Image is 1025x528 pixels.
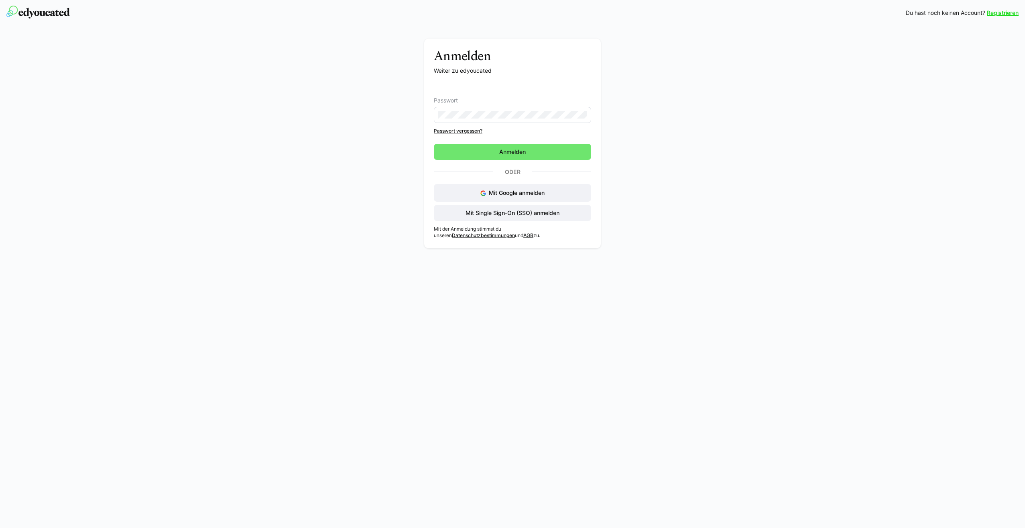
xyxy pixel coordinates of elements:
button: Mit Google anmelden [434,184,591,202]
p: Weiter zu edyoucated [434,67,591,75]
p: Mit der Anmeldung stimmst du unseren und zu. [434,226,591,239]
img: edyoucated [6,6,70,18]
span: Du hast noch keinen Account? [906,9,985,17]
span: Passwort [434,97,458,104]
span: Mit Single Sign-On (SSO) anmelden [464,209,561,217]
span: Anmelden [498,148,527,156]
button: Anmelden [434,144,591,160]
h3: Anmelden [434,48,591,63]
button: Mit Single Sign-On (SSO) anmelden [434,205,591,221]
a: Registrieren [987,9,1019,17]
span: Mit Google anmelden [489,189,545,196]
p: Oder [493,166,532,178]
a: Datenschutzbestimmungen [452,232,515,238]
a: Passwort vergessen? [434,128,591,134]
a: AGB [523,232,533,238]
